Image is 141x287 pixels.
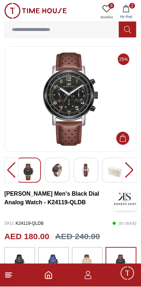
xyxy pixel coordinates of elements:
img: ... [112,251,130,275]
a: 9Wishlist [98,3,116,21]
img: ... [78,251,96,275]
button: 2My Bag [116,3,137,21]
img: Kenneth Scott Men's Analog Black Dial Watch - K24119-BLBB [108,164,121,181]
h3: [PERSON_NAME] Men's Black Dial Analog Watch - K24119-QLDB [4,190,114,207]
span: 2 [129,3,135,9]
span: 25% [118,54,129,65]
p: ( In stock ) [113,218,137,229]
div: Chat Widget [120,266,136,282]
span: 9 [109,3,114,9]
button: Add to Cart [117,132,129,145]
span: SKU : [4,221,14,226]
img: ... [4,3,67,19]
h3: AED 240.00 [55,231,100,243]
img: Kenneth Scott Men's Analog Black Dial Watch - K24119-BLBB [22,164,35,181]
img: Kenneth Scott Men's Analog Black Dial Watch - K24119-BLBB [79,164,92,177]
h2: AED 180.00 [4,231,49,243]
img: Kenneth Scott Men's Analog Black Dial Watch - K24119-BLBB [10,53,131,146]
a: Home [44,271,53,280]
img: ... [11,251,29,275]
img: Kenneth Scott Men's Analog Black Dial Watch - K24119-BLBB [51,164,64,177]
img: Kenneth Scott Men's Black Dial Analog Watch - K24119-QLDB [114,186,137,211]
img: ... [45,251,63,275]
span: Wishlist [98,14,116,20]
p: K24119-QLDB [4,218,44,229]
span: My Bag [117,14,135,19]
